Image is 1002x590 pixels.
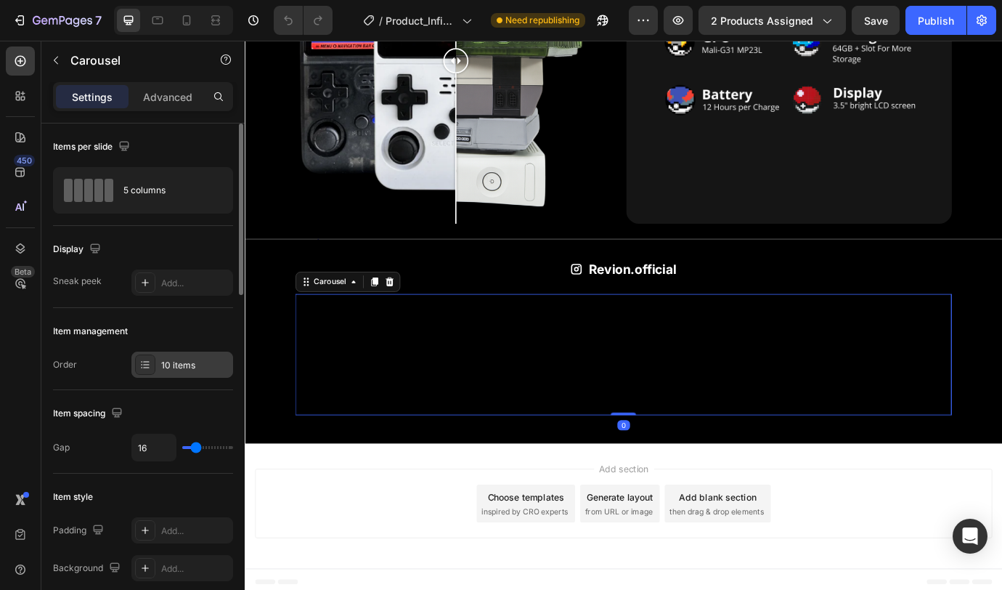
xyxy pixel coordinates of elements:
div: Choose templates [280,517,367,533]
div: Item spacing [53,404,126,424]
span: 2 products assigned [711,13,813,28]
div: Undo/Redo [274,6,333,35]
div: Item style [53,490,93,504]
div: 0 [428,437,443,448]
div: Sneak peek [53,275,102,288]
div: Publish [918,13,954,28]
a: Revion.official [396,254,497,272]
div: Add blank section [500,517,588,533]
div: 10 items [161,359,229,372]
div: 5 columns [123,174,212,207]
div: Add... [161,277,229,290]
div: Generate layout [394,517,470,533]
div: Order [53,358,77,371]
button: Publish [905,6,966,35]
div: Add... [161,525,229,538]
span: Add section [402,485,471,500]
span: Need republishing [505,14,579,27]
div: Add... [161,562,229,575]
div: Open Intercom Messenger [953,519,987,554]
span: from URL or image [391,536,469,549]
img: Alt Image [83,228,85,229]
span: Product_InfinityHOOP [386,13,456,28]
button: 2 products assigned [698,6,846,35]
div: Item management [53,325,128,338]
iframe: Design area [245,41,1002,590]
p: 7 [95,12,102,29]
div: Background [53,559,123,578]
div: Padding [53,521,107,541]
div: Gap [53,441,70,454]
div: Display [53,240,104,259]
span: inspired by CRO experts [272,536,372,549]
div: Items per slide [53,137,133,157]
p: Carousel [70,52,194,69]
span: then drag & drop elements [489,536,597,549]
input: Auto [132,435,176,461]
span: / [379,13,383,28]
div: Beta [11,266,35,278]
p: Settings [72,89,113,105]
div: 450 [14,155,35,166]
p: Advanced [143,89,192,105]
span: Save [864,15,888,27]
button: Save [852,6,900,35]
div: Carousel [76,271,119,284]
button: 7 [6,6,108,35]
